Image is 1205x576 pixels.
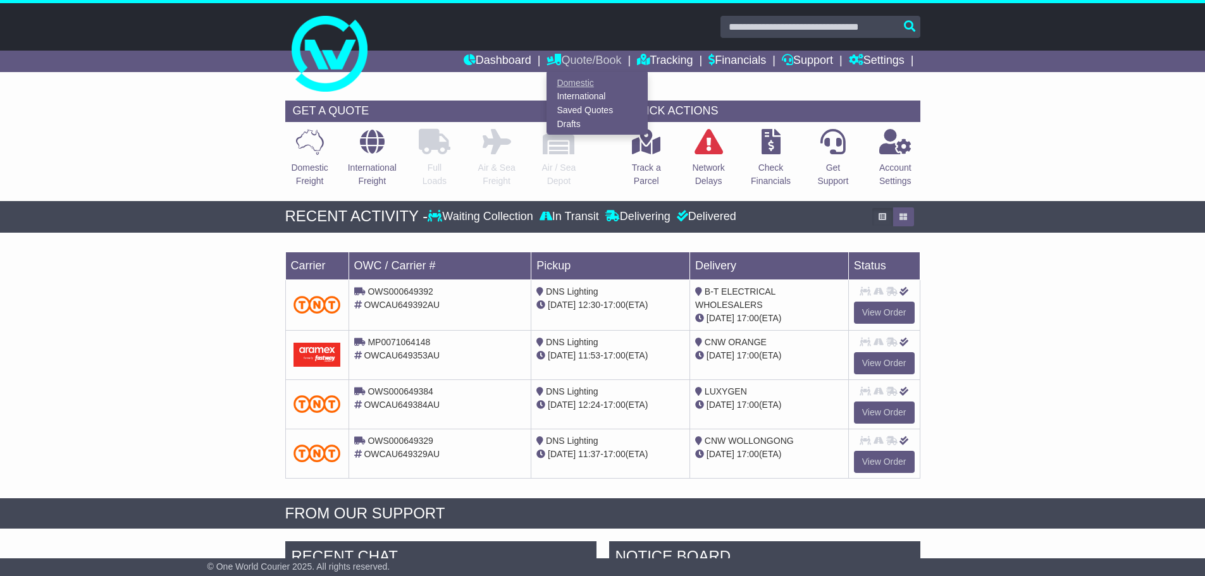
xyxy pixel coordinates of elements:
span: 17:00 [737,313,759,323]
div: RECENT CHAT [285,541,596,575]
span: [DATE] [707,449,734,459]
a: International [547,90,647,104]
a: Quote/Book [547,51,621,72]
a: Financials [708,51,766,72]
p: Air & Sea Freight [478,161,516,188]
a: View Order [854,401,915,424]
span: 17:00 [737,350,759,360]
span: DNS Lighting [546,337,598,347]
span: 11:53 [578,350,600,360]
span: DNS Lighting [546,386,598,396]
span: CNW ORANGE [705,337,767,347]
span: 17:00 [737,449,759,459]
a: NetworkDelays [691,128,725,195]
img: Aramex.png [294,343,341,366]
p: International Freight [348,161,397,188]
div: - (ETA) [536,398,684,412]
a: GetSupport [817,128,849,195]
p: Account Settings [879,161,911,188]
span: 12:24 [578,400,600,410]
a: Settings [849,51,905,72]
a: View Order [854,451,915,473]
span: 17:00 [603,400,626,410]
img: TNT_Domestic.png [294,395,341,412]
td: Pickup [531,252,690,279]
span: CNW WOLLONGONG [705,436,794,446]
div: Delivering [602,210,674,224]
a: Dashboard [464,51,531,72]
td: OWC / Carrier # [349,252,531,279]
div: RECENT ACTIVITY - [285,207,428,226]
div: NOTICE BOARD [609,541,920,575]
a: Drafts [547,117,647,131]
span: 12:30 [578,300,600,310]
a: DomesticFreight [290,128,328,195]
div: QUICK ACTIONS [622,101,920,122]
p: Domestic Freight [291,161,328,188]
td: Carrier [285,252,349,279]
p: Air / Sea Depot [542,161,576,188]
img: TNT_Domestic.png [294,296,341,313]
span: DNS Lighting [546,286,598,297]
span: [DATE] [707,313,734,323]
span: © One World Courier 2025. All rights reserved. [207,561,390,572]
span: OWS000649329 [368,436,433,446]
span: 17:00 [737,400,759,410]
span: OWCAU649329AU [364,449,440,459]
a: View Order [854,302,915,324]
p: Full Loads [419,161,450,188]
div: (ETA) [695,349,843,362]
span: LUXYGEN [705,386,747,396]
div: - (ETA) [536,448,684,461]
span: B-T ELECTRICAL WHOLESALERS [695,286,776,310]
td: Status [848,252,920,279]
a: Domestic [547,76,647,90]
span: [DATE] [707,400,734,410]
span: OWCAU649353AU [364,350,440,360]
span: OWS000649384 [368,386,433,396]
a: View Order [854,352,915,374]
span: 11:37 [578,449,600,459]
a: Track aParcel [631,128,662,195]
p: Get Support [817,161,848,188]
p: Check Financials [751,161,791,188]
a: InternationalFreight [347,128,397,195]
div: In Transit [536,210,602,224]
span: [DATE] [548,449,576,459]
a: Saved Quotes [547,104,647,118]
a: CheckFinancials [750,128,791,195]
div: (ETA) [695,312,843,325]
div: FROM OUR SUPPORT [285,505,920,523]
img: TNT_Domestic.png [294,444,341,462]
td: Delivery [689,252,848,279]
a: Tracking [637,51,693,72]
span: 17:00 [603,449,626,459]
span: DNS Lighting [546,436,598,446]
span: MP0071064148 [368,337,430,347]
span: OWS000649392 [368,286,433,297]
p: Track a Parcel [632,161,661,188]
div: Quote/Book [547,72,648,135]
a: Support [782,51,833,72]
div: Waiting Collection [428,210,536,224]
span: OWCAU649384AU [364,400,440,410]
span: 17:00 [603,350,626,360]
div: GET A QUOTE [285,101,584,122]
span: [DATE] [548,350,576,360]
span: OWCAU649392AU [364,300,440,310]
div: (ETA) [695,448,843,461]
span: [DATE] [548,300,576,310]
p: Network Delays [692,161,724,188]
span: [DATE] [707,350,734,360]
a: AccountSettings [879,128,912,195]
div: - (ETA) [536,349,684,362]
div: (ETA) [695,398,843,412]
div: Delivered [674,210,736,224]
div: - (ETA) [536,298,684,312]
span: 17:00 [603,300,626,310]
span: [DATE] [548,400,576,410]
